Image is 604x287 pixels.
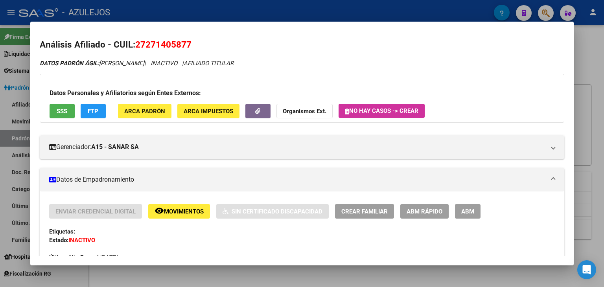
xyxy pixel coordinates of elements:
strong: Etiquetas: [49,228,75,235]
i: | INACTIVO | [40,60,234,67]
button: ABM [455,204,481,219]
span: No hay casos -> Crear [345,107,418,114]
strong: DATOS PADRÓN ÁGIL: [40,60,99,67]
mat-panel-title: Gerenciador: [49,142,545,152]
button: ARCA Padrón [118,104,171,118]
button: ARCA Impuestos [177,104,239,118]
button: No hay casos -> Crear [339,104,425,118]
strong: Última Alta Formal: [49,254,100,261]
div: Open Intercom Messenger [577,260,596,279]
strong: A15 - SANAR SA [91,142,139,152]
span: [DATE] [49,254,118,261]
span: ARCA Padrón [124,108,165,115]
button: ABM Rápido [400,204,449,219]
button: FTP [81,104,106,118]
span: ABM [461,208,474,215]
span: ABM Rápido [407,208,442,215]
button: Sin Certificado Discapacidad [216,204,329,219]
h2: Análisis Afiliado - CUIL: [40,38,564,52]
mat-panel-title: Datos de Empadronamiento [49,175,545,184]
strong: INACTIVO [68,237,95,244]
span: FTP [88,108,98,115]
span: 27271405877 [135,39,192,50]
button: Organismos Ext. [276,104,333,118]
span: Movimientos [164,208,204,215]
span: Enviar Credencial Digital [55,208,136,215]
span: [PERSON_NAME] [40,60,144,67]
button: Crear Familiar [335,204,394,219]
button: Enviar Credencial Digital [49,204,142,219]
button: Movimientos [148,204,210,219]
span: Sin Certificado Discapacidad [232,208,322,215]
strong: Organismos Ext. [283,108,326,115]
span: SSS [57,108,67,115]
span: AFILIADO TITULAR [184,60,234,67]
span: Crear Familiar [341,208,388,215]
mat-expansion-panel-header: Gerenciador:A15 - SANAR SA [40,135,564,159]
mat-icon: remove_red_eye [155,206,164,215]
span: ARCA Impuestos [184,108,233,115]
mat-expansion-panel-header: Datos de Empadronamiento [40,168,564,191]
button: SSS [50,104,75,118]
h3: Datos Personales y Afiliatorios según Entes Externos: [50,88,554,98]
strong: Estado: [49,237,68,244]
